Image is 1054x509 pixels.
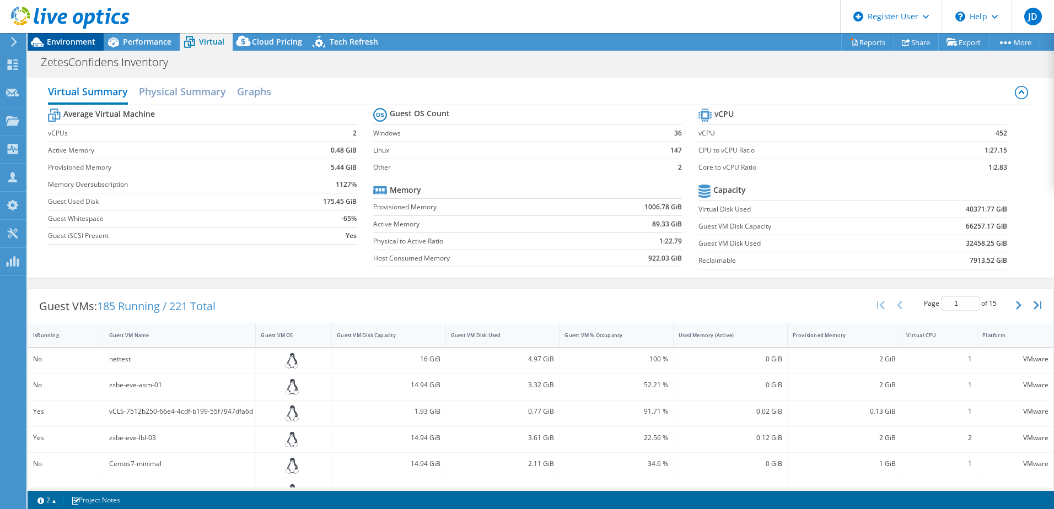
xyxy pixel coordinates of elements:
label: Guest VM Disk Capacity [698,221,900,232]
div: 2 [906,432,972,444]
a: Export [938,34,990,51]
div: 34.6 % [564,458,668,470]
div: 3.32 GiB [451,379,555,391]
b: 147 [670,145,682,156]
div: 100 % [564,484,668,496]
span: Environment [47,36,95,47]
span: Virtual [199,36,224,47]
div: 1 [906,379,972,391]
b: 32458.25 GiB [966,238,1007,249]
div: 2 GiB [793,432,896,444]
label: Virtual Disk Used [698,204,900,215]
label: Windows [373,128,641,139]
div: No [33,379,99,391]
b: 0.48 GiB [331,145,357,156]
div: 1 [906,405,972,418]
b: 7913.52 GiB [970,255,1007,266]
label: vCPU [698,128,926,139]
span: Cloud Pricing [252,36,302,47]
div: 100 % [564,353,668,365]
label: CPU to vCPU Ratio [698,145,926,156]
div: 14.94 GiB [337,458,440,470]
span: 185 Running / 221 Total [97,299,216,313]
div: 0 GiB [679,353,782,365]
div: 14.94 GiB [337,432,440,444]
div: 2.11 GiB [451,458,555,470]
b: 5.44 GiB [331,162,357,173]
div: 2 GiB [793,379,896,391]
label: Active Memory [373,219,585,230]
div: 14.94 GiB [337,379,440,391]
b: 1127% [336,179,357,190]
b: 2 [353,128,357,139]
input: jump to page [941,296,980,311]
b: 175.45 GiB [323,196,357,207]
b: 36 [674,128,682,139]
label: Guest VM Disk Used [698,238,900,249]
div: 0 GiB [679,458,782,470]
div: Guest VM Disk Capacity [337,332,427,339]
div: 1 [906,458,972,470]
label: Reclaimable [698,255,900,266]
div: Guest VM OS [261,332,313,339]
h1: ZetesConfidens Inventory [36,56,185,68]
label: Guest Used Disk [48,196,283,207]
div: 1 [906,353,972,365]
div: 0.12 GiB [679,432,782,444]
b: 89.33 GiB [652,219,682,230]
span: Page of [924,296,997,311]
a: 2 [30,493,64,507]
svg: \n [955,12,965,21]
div: 0.48 GiB [679,484,782,496]
div: 1 GiB [793,458,896,470]
b: 1:27.15 [985,145,1007,156]
div: 2 GiB [793,353,896,365]
label: Memory Oversubscription [48,179,283,190]
div: 52.21 % [564,379,668,391]
label: Physical to Active Ratio [373,236,585,247]
label: Guest Whitespace [48,213,283,224]
a: Reports [841,34,894,51]
div: Virtual CPU [906,332,959,339]
a: Project Notes [63,493,128,507]
h2: Graphs [237,80,271,102]
span: JD [1024,8,1042,25]
div: VMware [982,432,1048,444]
b: Guest OS Count [390,108,450,119]
div: zsbe-eve-lbl-03 [109,432,251,444]
div: VMware [982,405,1048,418]
div: Yes [33,405,99,418]
div: 8 [906,484,972,496]
div: 0.13 GiB [793,405,896,418]
label: Provisioned Memory [373,202,585,213]
div: zsbe-eve-asm-01 [109,379,251,391]
div: 1.93 GiB [337,405,440,418]
div: 22.56 % [564,432,668,444]
div: IsRunning [33,332,85,339]
div: No [33,353,99,365]
div: Platform [982,332,1035,339]
span: 15 [989,299,997,308]
div: Yes [33,484,99,496]
label: Host Consumed Memory [373,253,585,264]
div: 4.97 GiB [451,353,555,365]
div: 0.77 GiB [451,405,555,418]
b: 1:22.79 [659,236,682,247]
div: Guest VMs: [28,289,227,323]
b: 1:2.83 [988,162,1007,173]
div: 16 GiB [793,484,896,496]
b: 2 [678,162,682,173]
div: Yes [33,432,99,444]
div: VMware [982,353,1048,365]
b: vCPU [714,109,734,120]
div: nettest [109,353,251,365]
div: VMware [982,484,1048,496]
div: Used Memory (Active) [679,332,769,339]
b: 452 [996,128,1007,139]
div: No [33,458,99,470]
label: Other [373,162,641,173]
label: Active Memory [48,145,283,156]
label: Linux [373,145,641,156]
a: More [989,34,1040,51]
b: 40371.77 GiB [966,204,1007,215]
